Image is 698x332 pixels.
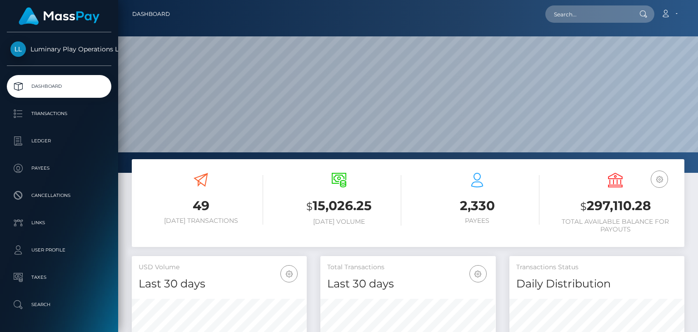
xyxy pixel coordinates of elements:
[10,271,108,284] p: Taxes
[306,200,313,213] small: $
[7,157,111,180] a: Payees
[7,239,111,262] a: User Profile
[10,41,26,57] img: Luminary Play Operations Limited
[139,217,263,225] h6: [DATE] Transactions
[415,217,539,225] h6: Payees
[7,130,111,152] a: Ledger
[7,184,111,207] a: Cancellations
[415,197,539,215] h3: 2,330
[139,263,300,272] h5: USD Volume
[277,218,401,226] h6: [DATE] Volume
[7,75,111,98] a: Dashboard
[10,134,108,148] p: Ledger
[327,276,489,292] h4: Last 30 days
[553,218,678,233] h6: Total Available Balance for Payouts
[7,293,111,316] a: Search
[7,45,111,53] span: Luminary Play Operations Limited
[19,7,100,25] img: MassPay Logo
[7,102,111,125] a: Transactions
[10,298,108,312] p: Search
[139,276,300,292] h4: Last 30 days
[553,197,678,216] h3: 297,110.28
[139,197,263,215] h3: 49
[580,200,587,213] small: $
[10,243,108,257] p: User Profile
[10,80,108,93] p: Dashboard
[327,263,489,272] h5: Total Transactions
[516,276,678,292] h4: Daily Distribution
[545,5,631,23] input: Search...
[277,197,401,216] h3: 15,026.25
[132,5,170,24] a: Dashboard
[7,266,111,289] a: Taxes
[10,107,108,121] p: Transactions
[10,216,108,230] p: Links
[516,263,678,272] h5: Transactions Status
[10,161,108,175] p: Payees
[7,211,111,234] a: Links
[10,189,108,202] p: Cancellations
